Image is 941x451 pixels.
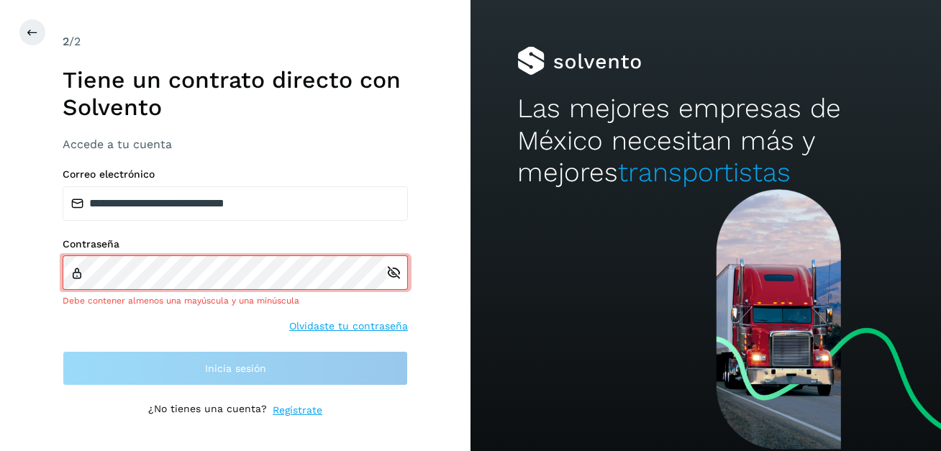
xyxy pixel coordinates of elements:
[148,403,267,418] p: ¿No tienes una cuenta?
[63,168,408,181] label: Correo electrónico
[63,66,408,122] h1: Tiene un contrato directo con Solvento
[63,294,408,307] div: Debe contener almenos una mayúscula y una minúscula
[618,157,791,188] span: transportistas
[63,238,408,250] label: Contraseña
[205,363,266,373] span: Inicia sesión
[273,403,322,418] a: Regístrate
[63,35,69,48] span: 2
[63,137,408,151] h3: Accede a tu cuenta
[63,351,408,386] button: Inicia sesión
[289,319,408,334] a: Olvidaste tu contraseña
[517,93,894,188] h2: Las mejores empresas de México necesitan más y mejores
